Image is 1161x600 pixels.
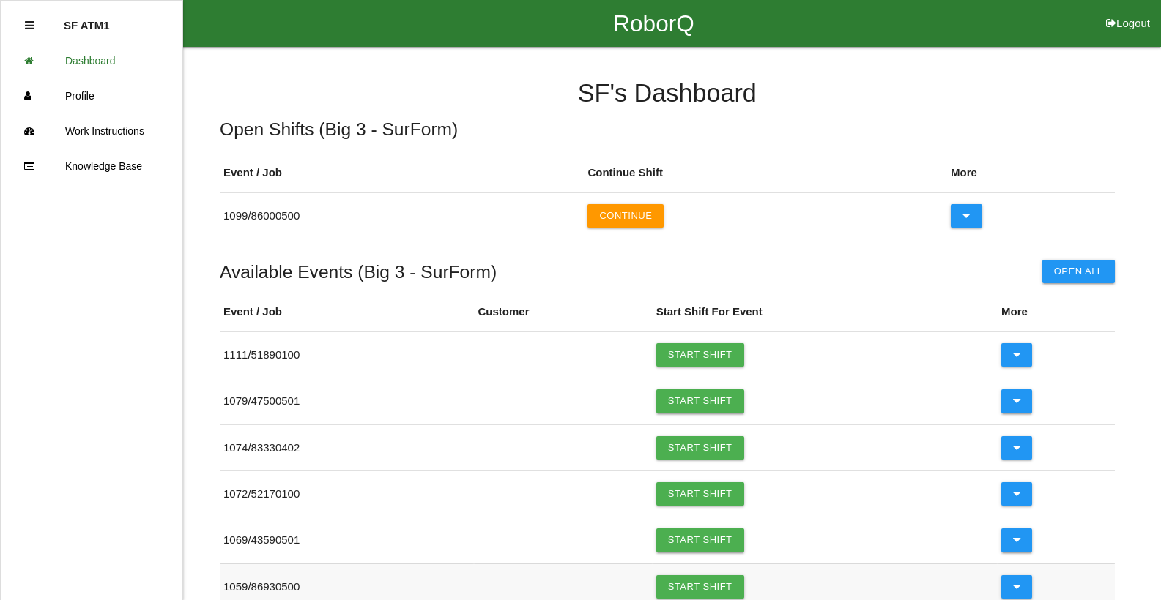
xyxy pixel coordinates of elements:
[220,154,584,192] th: Event / Job
[998,293,1115,331] th: More
[656,482,744,506] a: Start Shift
[587,204,664,228] button: Continue
[474,293,652,331] th: Customer
[1042,260,1115,283] button: Open All
[1,113,182,149] a: Work Instructions
[220,192,584,239] td: 1099 / 86000500
[220,424,474,470] td: 1074 / 83330402
[220,331,474,378] td: 1111 / 51890100
[220,293,474,331] th: Event / Job
[220,262,497,282] h5: Available Events ( Big 3 - SurForm )
[656,575,744,599] a: Start Shift
[947,154,1115,192] th: More
[1,78,182,113] a: Profile
[1,43,182,78] a: Dashboard
[220,471,474,517] td: 1072 / 52170100
[656,389,744,413] a: Start Shift
[220,119,1115,139] h5: Open Shifts ( Big 3 - SurForm )
[656,343,744,367] a: Start Shift
[220,80,1115,108] h4: SF 's Dashboard
[584,154,947,192] th: Continue Shift
[220,517,474,563] td: 1069 / 43590501
[220,378,474,424] td: 1079 / 47500501
[1,149,182,184] a: Knowledge Base
[64,8,110,31] p: SF ATM1
[25,8,34,43] div: Close
[653,293,998,331] th: Start Shift For Event
[656,528,744,552] a: Start Shift
[656,436,744,460] a: Start Shift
